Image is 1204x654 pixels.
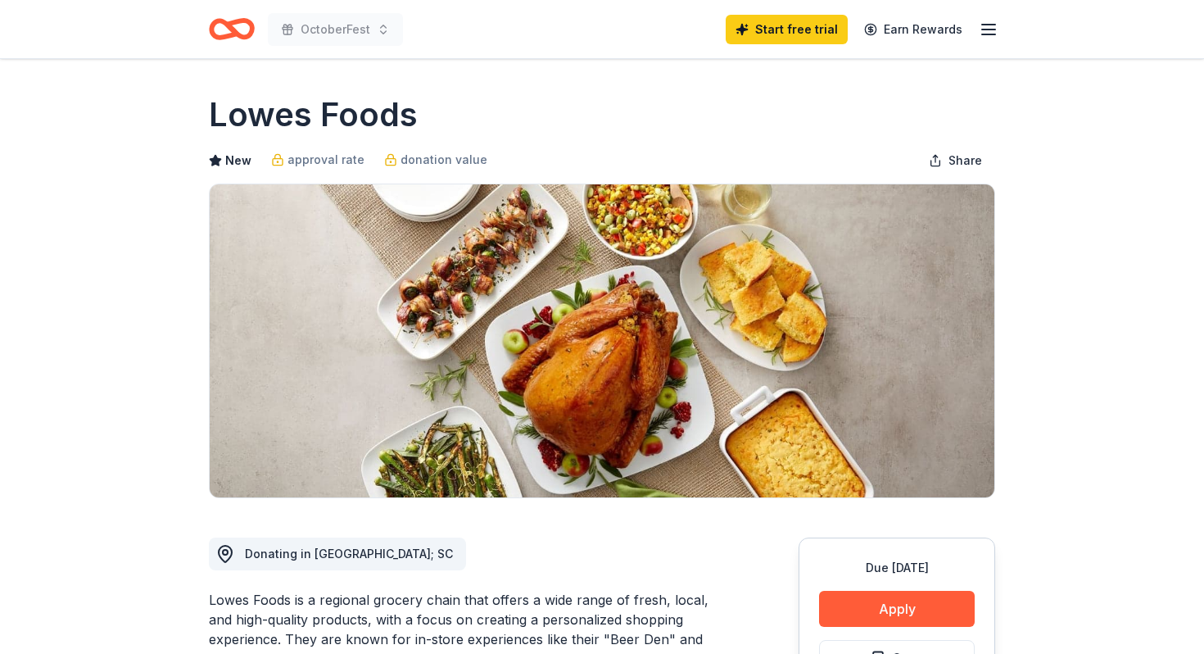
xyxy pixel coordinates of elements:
span: New [225,151,251,170]
button: Apply [819,591,975,627]
a: Start free trial [726,15,848,44]
a: approval rate [271,150,364,170]
span: Donating in [GEOGRAPHIC_DATA]; SC [245,547,453,561]
span: approval rate [287,150,364,170]
div: Due [DATE] [819,558,975,578]
button: Share [916,144,995,177]
img: Image for Lowes Foods [210,184,994,497]
span: OctoberFest [301,20,370,39]
a: Earn Rewards [854,15,972,44]
h1: Lowes Foods [209,92,418,138]
a: Home [209,10,255,48]
span: donation value [401,150,487,170]
a: donation value [384,150,487,170]
span: Share [948,151,982,170]
button: OctoberFest [268,13,403,46]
